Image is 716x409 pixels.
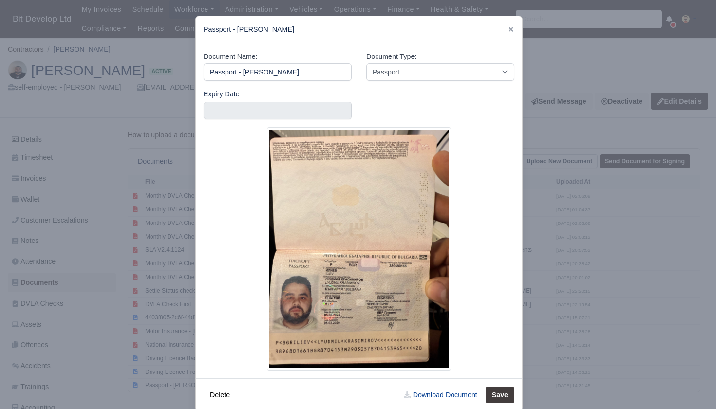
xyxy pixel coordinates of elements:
label: Document Type: [366,51,416,62]
button: Save [486,387,514,403]
div: Passport - [PERSON_NAME] [196,16,522,43]
a: Download Document [397,387,483,403]
label: Expiry Date [204,89,240,100]
button: Delete [204,387,236,403]
label: Document Name: [204,51,258,62]
iframe: Chat Widget [667,362,716,409]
